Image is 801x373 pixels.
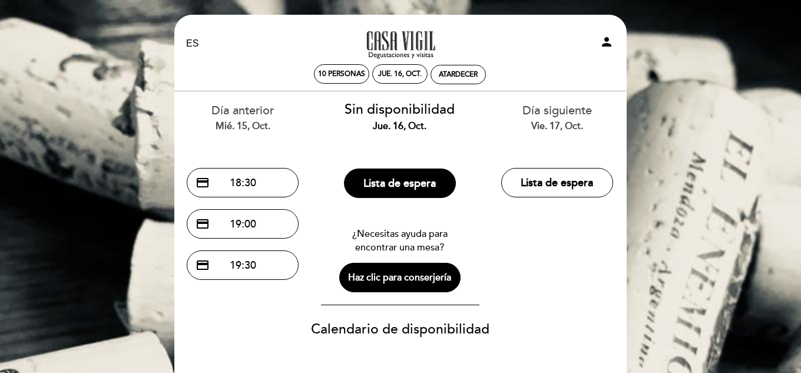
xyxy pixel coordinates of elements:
[187,209,299,239] button: credit_card 19:00
[173,103,313,133] div: Día anterior
[348,273,451,282] span: Haz clic para conserjería
[378,70,422,78] div: jue. 16, oct.
[339,263,461,292] button: Haz clic para conserjería
[439,70,478,79] div: Atardecer
[487,120,627,133] div: vie. 17, oct.
[600,35,614,49] i: person
[487,103,627,133] div: Día siguiente
[600,35,614,53] button: person
[196,258,210,272] span: credit_card
[311,321,489,338] span: Calendario de disponibilidad
[339,227,461,255] div: ¿Necesitas ayuda para encontrar una mesa?
[187,250,299,280] button: credit_card 19:30
[173,120,313,133] div: mié. 15, oct.
[196,217,210,231] span: credit_card
[501,168,613,197] button: Lista de espera
[187,168,299,197] button: credit_card 18:30
[196,176,210,190] span: credit_card
[344,169,456,198] button: Lista de espera
[326,28,474,60] a: A la tarde en Casa Vigil
[330,120,470,133] div: jue. 16, oct.
[345,101,455,118] span: Sin disponibilidad
[318,70,365,78] span: 10 personas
